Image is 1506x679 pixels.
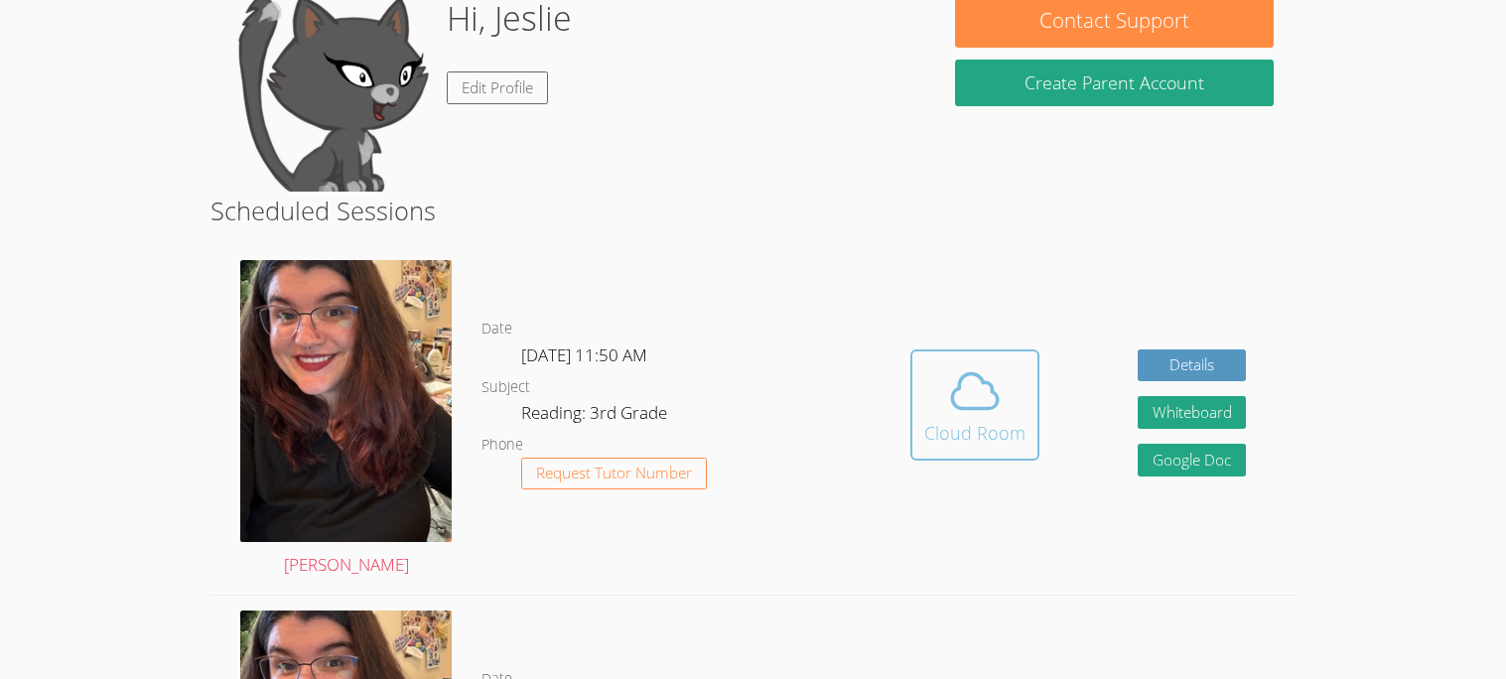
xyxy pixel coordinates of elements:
button: Cloud Room [910,349,1039,461]
button: Create Parent Account [955,60,1273,106]
dt: Date [481,317,512,341]
span: Request Tutor Number [536,466,692,480]
button: Whiteboard [1138,396,1247,429]
a: [PERSON_NAME] [240,260,452,580]
img: IMG_7509.jpeg [240,260,452,542]
a: Google Doc [1138,444,1247,476]
dt: Phone [481,433,523,458]
dd: Reading: 3rd Grade [521,399,671,433]
div: Cloud Room [924,419,1026,447]
a: Edit Profile [447,71,548,104]
h2: Scheduled Sessions [210,192,1295,229]
button: Request Tutor Number [521,458,707,490]
dt: Subject [481,375,530,400]
a: Details [1138,349,1247,382]
span: [DATE] 11:50 AM [521,343,647,366]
